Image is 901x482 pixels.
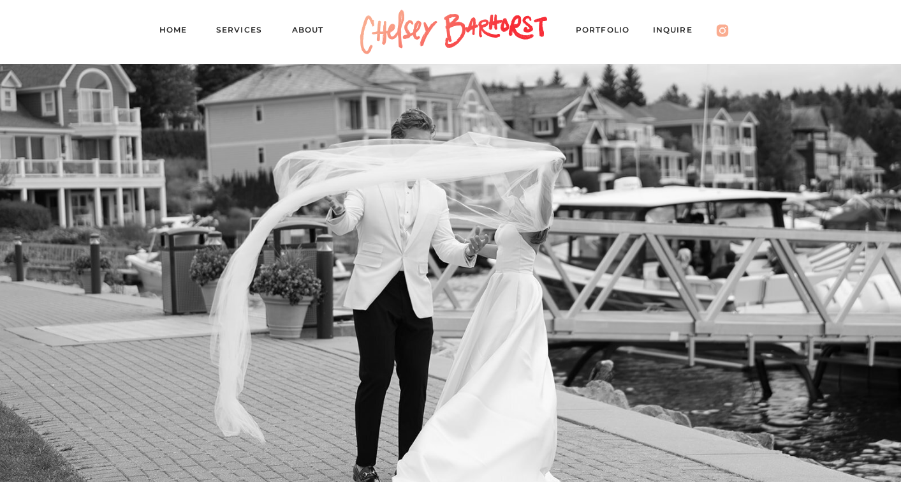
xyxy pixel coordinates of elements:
[576,23,642,41] a: PORTFOLIO
[292,23,336,41] a: About
[159,23,198,41] a: Home
[216,23,274,41] a: Services
[653,23,705,41] a: Inquire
